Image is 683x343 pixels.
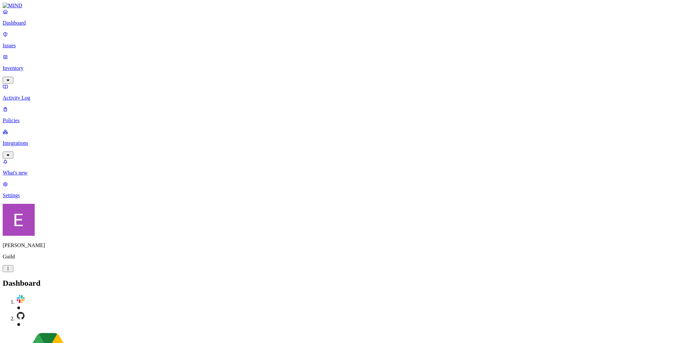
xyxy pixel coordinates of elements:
p: Issues [3,43,680,49]
h2: Dashboard [3,279,680,288]
img: svg%3e [16,294,25,304]
a: Policies [3,106,680,124]
p: Dashboard [3,20,680,26]
img: svg%3e [16,311,25,320]
a: Inventory [3,54,680,83]
a: Settings [3,181,680,198]
a: Dashboard [3,9,680,26]
img: Eran Barak [3,204,35,236]
p: Guild [3,254,680,260]
a: Integrations [3,129,680,158]
p: [PERSON_NAME] [3,242,680,248]
p: Inventory [3,65,680,71]
p: Activity Log [3,95,680,101]
p: Settings [3,192,680,198]
a: Issues [3,31,680,49]
p: What's new [3,170,680,176]
a: Activity Log [3,84,680,101]
a: MIND [3,3,680,9]
p: Integrations [3,140,680,146]
img: MIND [3,3,22,9]
p: Policies [3,118,680,124]
a: What's new [3,159,680,176]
